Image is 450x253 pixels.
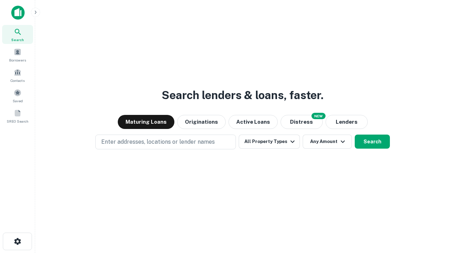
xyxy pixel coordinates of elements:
[326,115,368,129] button: Lenders
[11,6,25,20] img: capitalize-icon.png
[95,135,236,149] button: Enter addresses, locations or lender names
[11,37,24,43] span: Search
[355,135,390,149] button: Search
[162,87,323,104] h3: Search lenders & loans, faster.
[7,118,28,124] span: SREO Search
[281,115,323,129] button: Search distressed loans with lien and other non-mortgage details.
[311,113,326,119] div: NEW
[118,115,174,129] button: Maturing Loans
[2,45,33,64] a: Borrowers
[177,115,226,129] button: Originations
[2,106,33,125] a: SREO Search
[229,115,278,129] button: Active Loans
[2,66,33,85] a: Contacts
[13,98,23,104] span: Saved
[2,86,33,105] a: Saved
[101,138,215,146] p: Enter addresses, locations or lender names
[2,25,33,44] a: Search
[9,57,26,63] span: Borrowers
[303,135,352,149] button: Any Amount
[239,135,300,149] button: All Property Types
[11,78,25,83] span: Contacts
[415,197,450,231] iframe: Chat Widget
